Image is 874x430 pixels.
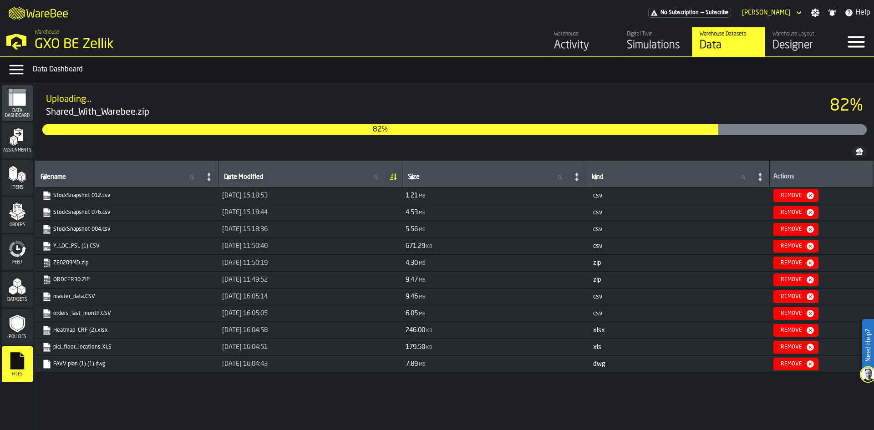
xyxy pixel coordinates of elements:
[777,310,806,317] div: Remove
[406,293,418,300] span: 9.46
[593,327,605,334] span: xlsx
[554,38,612,53] div: Activity
[419,194,426,199] span: MB
[593,310,602,317] span: csv
[46,106,830,119] span: Shared_With_Warebee.zip
[773,206,818,219] button: button-Remove
[42,208,209,217] a: link-to-https://s3.eu-west-1.amazonaws.com/5fa160b1-7992-442a-9057-4226e3d2ae6d.wh.prod.warebee.c...
[700,38,757,53] div: Data
[41,223,213,236] span: StockSnapshot 004.csv
[772,31,830,37] div: Warehouse Layout
[2,346,33,383] li: menu Files
[406,209,418,216] span: 4.53
[777,277,806,283] div: Remove
[777,361,806,367] div: Remove
[222,226,268,233] span: [DATE] 15:18:36
[41,189,213,202] span: StockSnapshot 012.csv
[406,327,425,334] span: 246.00
[419,278,426,283] span: MB
[41,358,213,370] span: FAVV plan (1) (1).dwg
[593,361,605,367] span: dwg
[222,209,268,216] span: [DATE] 15:18:44
[406,243,425,249] span: 671.29
[2,297,33,302] span: Datasets
[2,334,33,339] span: Policies
[2,223,33,228] span: Orders
[46,93,91,106] div: Uploading...
[406,344,425,350] span: 179.50
[742,9,791,16] div: DropdownMenuValue-Susana Carmona
[419,312,426,317] span: MB
[222,344,268,351] span: [DATE] 16:04:51
[406,172,569,183] input: label
[627,31,685,37] div: Digital Twin
[773,358,818,370] button: button-Remove
[852,146,867,157] button: button-
[42,225,209,234] a: link-to-https://s3.eu-west-1.amazonaws.com/5fa160b1-7992-442a-9057-4226e3d2ae6d.wh.prod.warebee.c...
[2,185,33,190] span: Items
[406,260,418,266] span: 4.30
[4,61,29,79] label: button-toggle-Data Menu
[773,307,818,320] button: button-Remove
[222,243,268,250] span: [DATE] 11:50:40
[41,173,66,181] span: label
[2,309,33,345] li: menu Policies
[42,326,209,335] a: link-to-https://s3.eu-west-1.amazonaws.com/5fa160b1-7992-442a-9057-4226e3d2ae6d.wh.prod.warebee.c...
[593,243,602,249] span: csv
[42,359,209,369] a: link-to-https://s3.eu-west-1.amazonaws.com/5fa160b1-7992-442a-9057-4226e3d2ae6d.wh.prod.warebee.c...
[35,36,280,53] div: GXO BE Zellik
[593,277,601,283] span: zip
[2,372,33,377] span: Files
[773,240,818,253] button: button-Remove
[777,260,806,266] div: Remove
[408,173,420,181] span: label
[773,324,818,337] button: button-Remove
[2,85,33,121] li: menu Data Dashboard
[773,257,818,269] button: button-Remove
[777,192,806,199] div: Remove
[419,362,426,367] span: MB
[41,324,213,337] span: Heatmap_CRF (2).xlsx
[42,292,209,301] a: link-to-https://s3.eu-west-1.amazonaws.com/5fa160b1-7992-442a-9057-4226e3d2ae6d.wh.prod.warebee.c...
[863,320,873,371] label: Need Help?
[2,148,33,153] span: Assignments
[777,243,806,249] div: Remove
[706,10,729,16] span: Subscribe
[700,31,757,37] div: Warehouse Datasets
[590,172,753,183] input: label
[593,260,601,266] span: zip
[222,192,268,199] span: [DATE] 15:18:53
[419,261,426,266] span: MB
[33,64,870,75] div: Data Dashboard
[406,361,418,367] span: 7.89
[777,209,806,216] div: Remove
[648,8,731,18] a: link-to-/wh/i/5fa160b1-7992-442a-9057-4226e3d2ae6d/pricing/
[406,310,418,317] span: 6.05
[42,242,209,251] a: link-to-https://s3.eu-west-1.amazonaws.com/5fa160b1-7992-442a-9057-4226e3d2ae6d.wh.prod.warebee.c...
[593,293,602,300] span: csv
[42,90,867,135] div: ProgressBar
[830,97,863,115] span: 82%
[593,226,602,233] span: csv
[593,209,602,216] span: csv
[222,327,268,334] span: [DATE] 16:04:58
[592,173,604,181] span: label
[593,344,601,350] span: xls
[41,240,213,253] span: Y_LOC_PSL (1).CSV
[648,8,731,18] div: Menu Subscription
[692,27,765,56] a: link-to-/wh/i/5fa160b1-7992-442a-9057-4226e3d2ae6d/data
[738,7,803,18] div: DropdownMenuValue-Susana Carmona
[35,29,59,35] span: Warehouse
[2,272,33,308] li: menu Datasets
[42,191,209,200] a: link-to-https://s3.eu-west-1.amazonaws.com/5fa160b1-7992-442a-9057-4226e3d2ae6d.wh.prod.warebee.c...
[777,344,806,350] div: Remove
[773,341,818,354] button: button-Remove
[619,27,692,56] a: link-to-/wh/i/5fa160b1-7992-442a-9057-4226e3d2ae6d/simulations
[777,327,806,334] div: Remove
[222,360,268,368] span: [DATE] 16:04:43
[773,223,818,236] button: button-Remove
[2,108,33,118] span: Data Dashboard
[426,244,432,249] span: KB
[406,226,418,233] span: 5.56
[426,329,432,334] span: KB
